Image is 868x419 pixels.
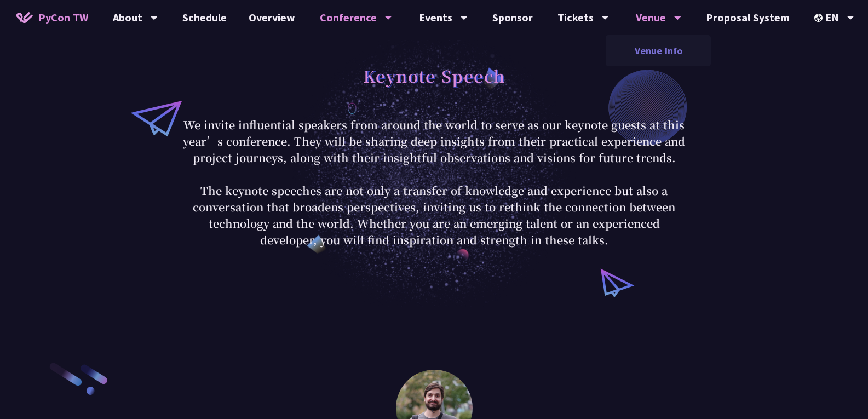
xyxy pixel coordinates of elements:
img: Home icon of PyCon TW 2025 [16,12,33,23]
span: PyCon TW [38,9,88,26]
a: Venue Info [606,38,711,64]
h1: Keynote Speech [363,59,505,92]
img: Locale Icon [814,14,825,22]
a: PyCon TW [5,4,99,31]
p: We invite influential speakers from around the world to serve as our keynote guests at this year’... [180,117,689,248]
